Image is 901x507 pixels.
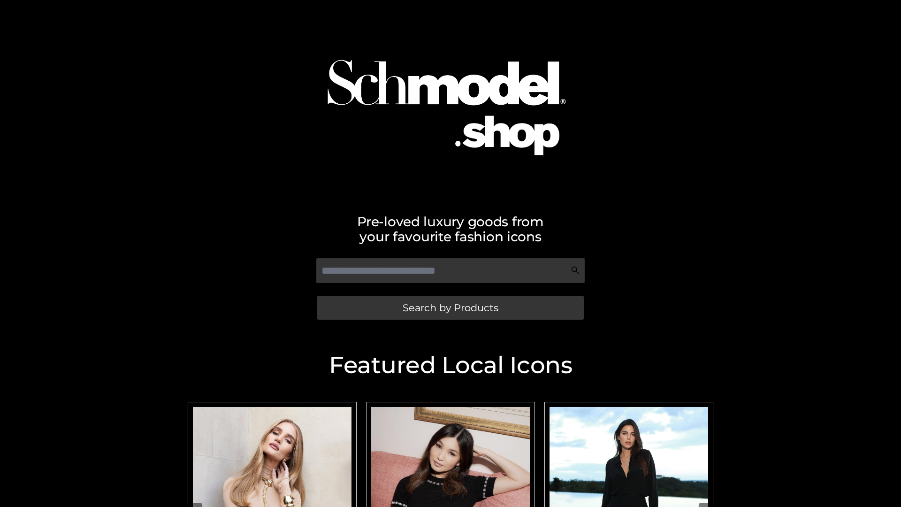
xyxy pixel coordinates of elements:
h2: Pre-loved luxury goods from your favourite fashion icons [183,214,718,244]
a: Search by Products [317,296,584,320]
img: Search Icon [571,266,580,275]
h2: Featured Local Icons​ [183,353,718,377]
span: Search by Products [403,303,498,313]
